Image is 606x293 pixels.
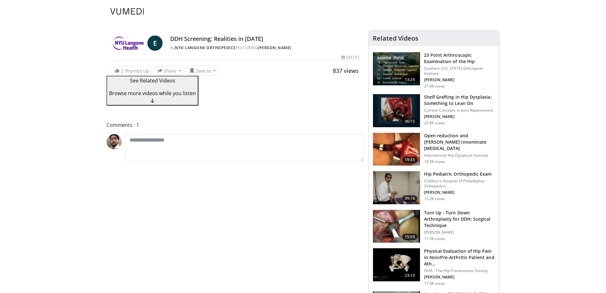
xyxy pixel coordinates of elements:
[175,45,236,50] a: NYU Langone Orthopedics
[112,36,145,51] img: NYU Langone Orthopedics
[424,275,495,280] p: Allston J. Stubbs
[424,153,495,158] p: International Hip Dysplasia Institute
[170,45,358,51] div: By FEATURING
[121,68,123,74] span: 2
[373,248,420,281] img: 587063d0-98f0-4c3e-970c-534b048e27a7.150x105_q85_crop-smart_upscale.jpg
[373,133,495,166] a: 19:35 Open reduction and [PERSON_NAME] innominate [MEDICAL_DATA] International Hip Dysplasia Inst...
[106,134,122,149] img: Avatar
[402,195,417,202] span: 09:16
[424,210,495,229] h3: Turn Up - Turn Down Arthroplasty for DDH: Surgical Technique
[424,108,495,113] p: Current Concepts in Joint Replacement
[424,196,445,201] p: 13.2K views
[402,272,417,279] span: 23:10
[424,268,495,273] p: ISHA - The Hip Preservation Society
[424,84,445,89] p: 27.4K views
[424,236,445,241] p: 11.5K views
[402,76,417,83] span: 13:26
[402,157,417,163] span: 19:35
[109,77,196,84] p: See Related Videos
[424,94,495,107] h3: Shelf Grafting in Hip Dysplasia: Something to Lean On
[424,190,495,195] p: Wudbhav Sankar
[424,171,495,177] h3: Hip Pediatric Orthopedic Exam
[373,94,420,127] img: 6a56c852-449d-4c3f-843a-e2e05107bc3e.150x105_q85_crop-smart_upscale.jpg
[424,120,445,126] p: 22.8K views
[424,230,495,235] p: [PERSON_NAME]
[373,210,420,243] img: 323661_0000_1.png.150x105_q85_crop-smart_upscale.jpg
[424,66,495,76] p: Southern [US_STATE] Orthopedic Institute
[373,52,420,85] img: oa8B-rsjN5HfbTbX4xMDoxOjBrO-I4W8.150x105_q85_crop-smart_upscale.jpg
[112,66,152,76] a: 2 Thumbs Up
[424,159,445,164] p: 18.5K views
[341,55,358,60] div: [DATE]
[373,210,495,243] a: 15:59 Turn Up - Turn Down Arthroplasty for DDH: Surgical Technique [PERSON_NAME] 11.5K views
[424,114,495,119] p: Allan Gross
[424,248,495,267] h3: Physical Evaluation of Hip Pain in Non/Pre-Arthritic Patient and Athlete
[109,90,196,97] span: Browse more videos while you listen
[402,118,417,125] span: 06:15
[147,36,163,51] a: E
[373,35,418,42] h4: Related Videos
[424,52,495,65] h3: 23 Point Arthroscopic Examination of the Hip
[110,8,144,15] img: VuMedi Logo
[106,76,198,106] button: See Related Videos Browse more videos while you listen
[373,248,495,286] a: 23:10 Physical Evaluation of Hip Pain in Non/Pre-Arthritic Patient and Ath… ISHA - The Hip Preser...
[424,77,495,82] p: Carlos Guanche
[373,94,495,127] a: 06:15 Shelf Grafting in Hip Dysplasia: Something to Lean On Current Concepts in Joint Replacement...
[333,67,359,75] span: 837 views
[170,36,358,42] h4: DDH Screening: Realities in [DATE]
[402,234,417,240] span: 15:59
[373,171,420,204] img: 23a9ecbe-18c9-4356-a5e7-94af2a7f2528.150x105_q85_crop-smart_upscale.jpg
[424,281,445,286] p: 11.9K views
[258,45,291,50] a: [PERSON_NAME]
[424,179,495,189] p: Children’s Hospital of Philadephia - Orthopedics
[373,133,420,166] img: UFuN5x2kP8YLDu1n4xMDoxOjA4MTsiGN.150x105_q85_crop-smart_upscale.jpg
[187,66,219,76] button: Save to
[155,66,184,76] button: Share
[424,133,495,152] h3: Open reduction and [PERSON_NAME] innominate [MEDICAL_DATA]
[373,52,495,89] a: 13:26 23 Point Arthroscopic Examination of the Hip Southern [US_STATE] Orthopedic Institute [PERS...
[373,171,495,205] a: 09:16 Hip Pediatric Orthopedic Exam Children’s Hospital of Philadephia - Orthopedics [PERSON_NAME...
[106,121,364,129] span: Comments 1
